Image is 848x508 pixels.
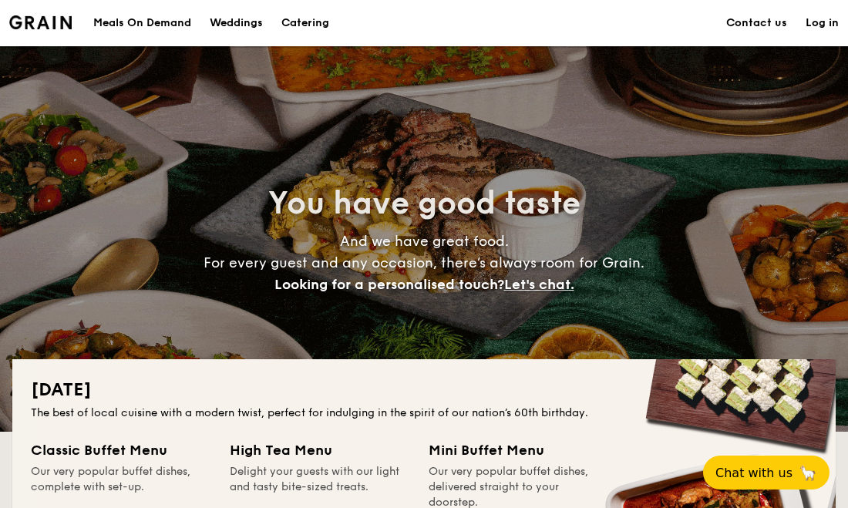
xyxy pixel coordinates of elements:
[429,439,609,461] div: Mini Buffet Menu
[31,405,817,421] div: The best of local cuisine with a modern twist, perfect for indulging in the spirit of our nation’...
[715,466,792,480] span: Chat with us
[799,464,817,482] span: 🦙
[9,15,72,29] img: Grain
[31,378,817,402] h2: [DATE]
[31,439,211,461] div: Classic Buffet Menu
[703,456,829,489] button: Chat with us🦙
[9,15,72,29] a: Logotype
[504,276,574,293] span: Let's chat.
[230,439,410,461] div: High Tea Menu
